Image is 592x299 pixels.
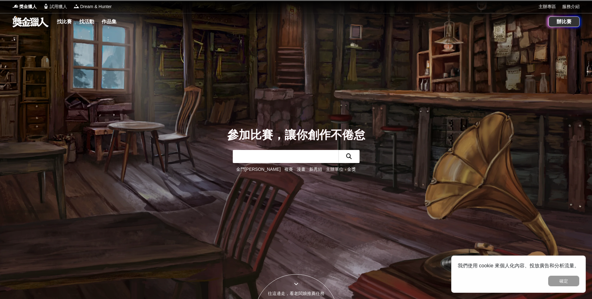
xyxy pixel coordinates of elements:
[297,167,305,172] a: 漫畫
[50,3,67,10] span: 試用獵人
[562,3,580,10] a: 服務介紹
[284,167,293,172] a: 複賽
[255,290,338,297] div: 往這邊走，看老闆娘推薦任務
[539,3,556,10] a: 主辦專區
[347,167,356,172] a: 金獎
[73,3,112,10] a: LogoDream & Hunter
[548,276,579,286] button: 確定
[458,263,579,268] span: 我們使用 cookie 來個人化內容、投放廣告和分析流量。
[548,16,580,27] a: 辦比賽
[12,3,19,9] img: Logo
[19,3,37,10] span: 獎金獵人
[12,3,37,10] a: Logo獎金獵人
[77,17,97,26] a: 找活動
[43,3,49,9] img: Logo
[99,17,119,26] a: 作品集
[227,126,365,144] div: 參加比賽，讓你創作不倦怠
[326,167,343,172] a: 主辦單位
[309,167,322,172] a: 新秀組
[236,167,281,172] a: 金門[PERSON_NAME]
[54,17,74,26] a: 找比賽
[43,3,67,10] a: Logo試用獵人
[73,3,80,9] img: Logo
[80,3,112,10] span: Dream & Hunter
